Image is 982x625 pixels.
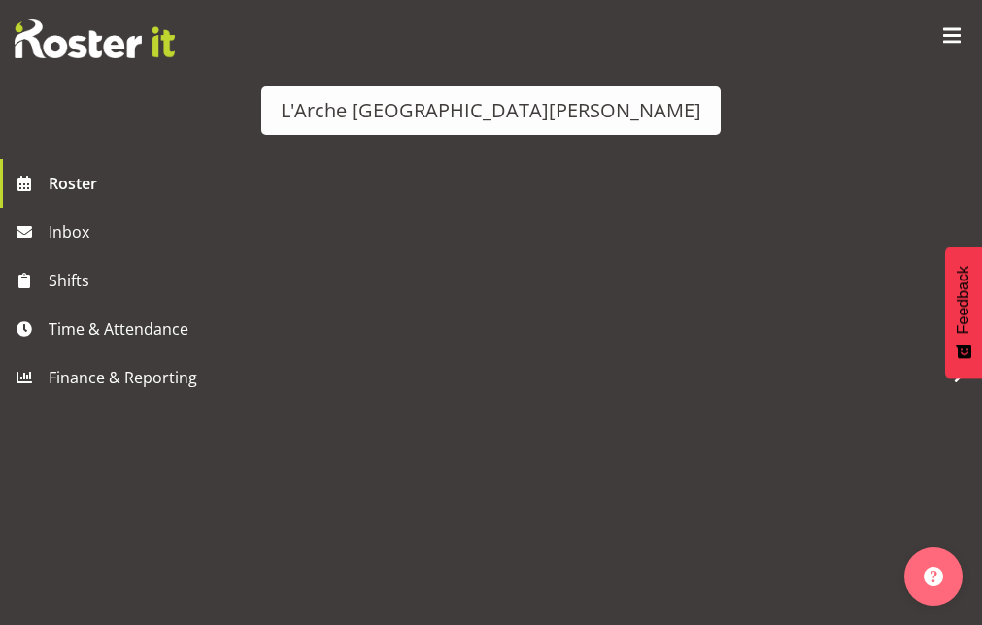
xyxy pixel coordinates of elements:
[49,217,972,247] span: Inbox
[49,266,943,295] span: Shifts
[955,266,972,334] span: Feedback
[945,247,982,378] button: Feedback - Show survey
[15,19,175,58] img: Rosterit website logo
[49,363,943,392] span: Finance & Reporting
[49,169,972,198] span: Roster
[49,314,943,344] span: Time & Attendance
[924,567,943,586] img: help-xxl-2.png
[281,96,701,125] div: L'Arche [GEOGRAPHIC_DATA][PERSON_NAME]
